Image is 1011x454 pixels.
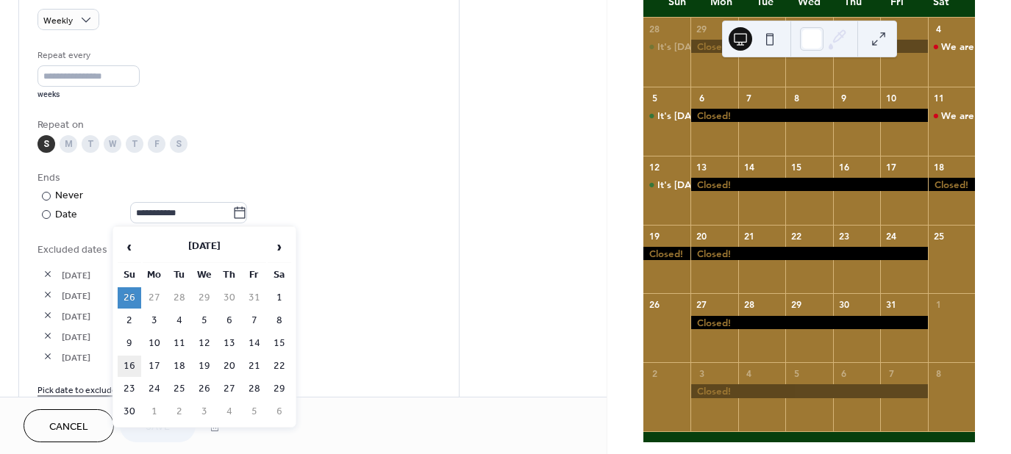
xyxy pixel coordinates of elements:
th: [DATE] [143,231,266,263]
td: 26 [118,287,141,309]
td: 19 [193,356,216,377]
span: Pick date to exclude [37,383,117,398]
td: 1 [268,287,291,309]
div: It's [DATE] Fun Day at BTV! [657,40,784,53]
td: 4 [218,401,241,422]
div: We are OPEN this Saturday! [928,40,975,53]
span: › [268,232,290,262]
div: 20 [696,229,708,242]
th: Su [118,264,141,286]
div: 16 [837,160,850,173]
div: 22 [790,229,803,242]
td: 21 [243,356,266,377]
div: We are OPEN this Saturday! [928,109,975,122]
div: 2 [649,367,661,380]
span: [DATE] [62,329,440,345]
span: [DATE] [62,350,440,365]
div: 28 [649,22,661,35]
div: T [82,135,99,153]
div: 7 [743,91,755,104]
td: 16 [118,356,141,377]
td: 14 [243,333,266,354]
td: 13 [218,333,241,354]
div: Date [55,206,247,223]
div: 28 [743,298,755,311]
div: 11 [932,91,945,104]
td: 28 [168,287,191,309]
div: It's [DATE] Fun Day at BTV! [657,178,784,191]
td: 25 [168,378,191,400]
td: 27 [218,378,241,400]
td: 30 [218,287,241,309]
td: 7 [243,310,266,331]
div: 6 [837,367,850,380]
div: 7 [885,367,898,380]
div: 13 [696,160,708,173]
td: 30 [118,401,141,422]
span: Cancel [49,419,88,435]
td: 26 [193,378,216,400]
td: 17 [143,356,166,377]
div: Closed! [690,109,927,122]
div: Never [55,188,84,203]
div: 18 [932,160,945,173]
td: 22 [268,356,291,377]
div: S [170,135,187,153]
div: 30 [837,298,850,311]
div: 26 [649,298,661,311]
div: 29 [790,298,803,311]
td: 31 [243,287,266,309]
div: M [60,135,77,153]
div: 19 [649,229,661,242]
td: 3 [193,401,216,422]
div: 12 [649,160,661,173]
span: [DATE] [62,267,440,283]
div: 4 [932,22,945,35]
td: 11 [168,333,191,354]
div: Closed! [928,178,975,191]
div: 6 [696,91,708,104]
td: 15 [268,333,291,354]
div: 8 [790,91,803,104]
div: 5 [790,367,803,380]
div: Ends [37,170,437,186]
td: 10 [143,333,166,354]
div: 15 [790,160,803,173]
span: [DATE] [62,309,440,324]
div: Closed! [690,316,927,329]
div: 25 [932,229,945,242]
td: 2 [118,310,141,331]
div: 24 [885,229,898,242]
div: Repeat on [37,118,437,133]
div: 10 [885,91,898,104]
div: Closed! [690,40,927,53]
div: Closed! [690,384,927,397]
td: 20 [218,356,241,377]
td: 1 [143,401,166,422]
td: 28 [243,378,266,400]
div: 5 [649,91,661,104]
td: 8 [268,310,291,331]
span: Excluded dates [37,242,440,258]
div: 4 [743,367,755,380]
div: Closed! [643,247,690,260]
div: 1 [932,298,945,311]
td: 5 [193,310,216,331]
td: 23 [118,378,141,400]
div: It's Sunday Fun Day at BTV! [643,178,690,191]
div: 17 [885,160,898,173]
td: 2 [168,401,191,422]
div: Closed! [690,178,927,191]
th: Sa [268,264,291,286]
div: It's Sunday Fun Day at BTV! [643,109,690,122]
td: 6 [268,401,291,422]
div: W [104,135,121,153]
div: 14 [743,160,755,173]
td: 3 [143,310,166,331]
span: Weekly [43,12,73,29]
th: Th [218,264,241,286]
td: 4 [168,310,191,331]
div: Repeat every [37,48,137,63]
th: We [193,264,216,286]
div: 31 [885,298,898,311]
